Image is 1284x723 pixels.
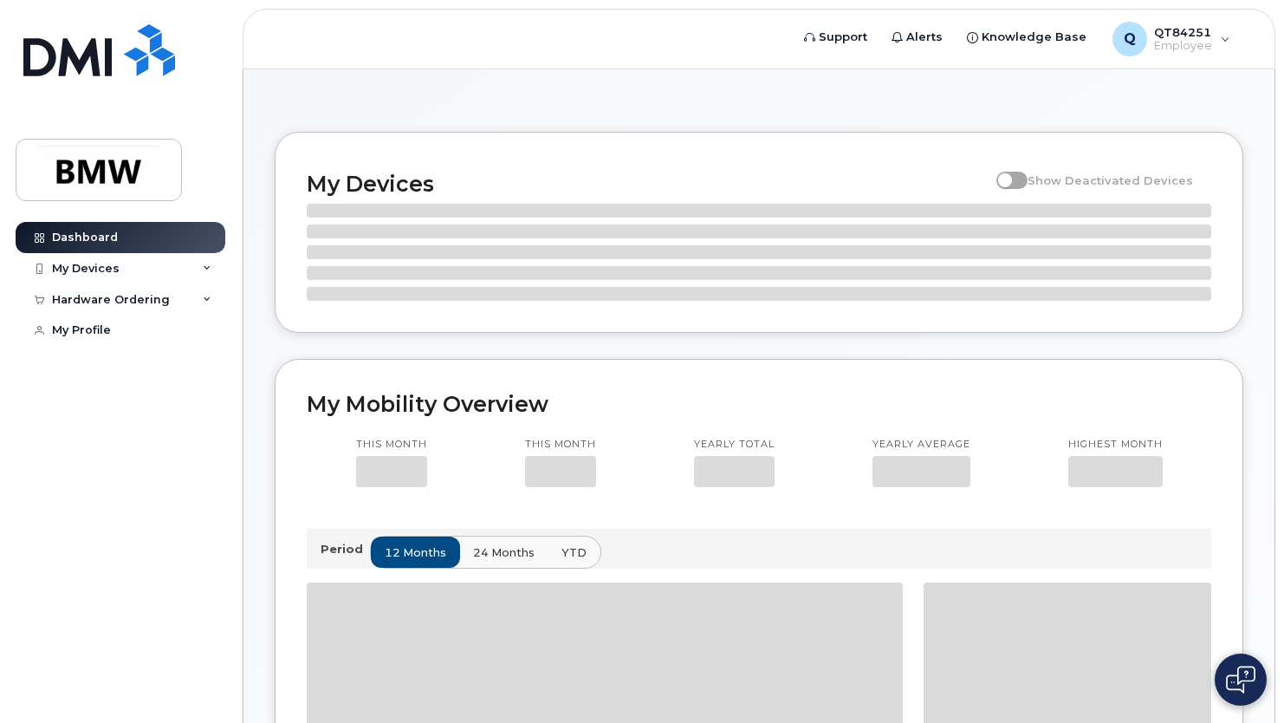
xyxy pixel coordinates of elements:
span: Show Deactivated Devices [1028,173,1193,187]
img: Open chat [1226,666,1255,694]
input: Show Deactivated Devices [996,164,1010,178]
p: This month [356,438,427,452]
span: 24 months [473,544,535,561]
span: YTD [561,544,587,561]
p: Yearly total [694,438,775,452]
h2: My Devices [307,171,988,197]
p: Yearly average [872,438,970,452]
h2: My Mobility Overview [307,391,1211,417]
p: Period [321,541,370,557]
p: This month [525,438,596,452]
p: Highest month [1068,438,1163,452]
